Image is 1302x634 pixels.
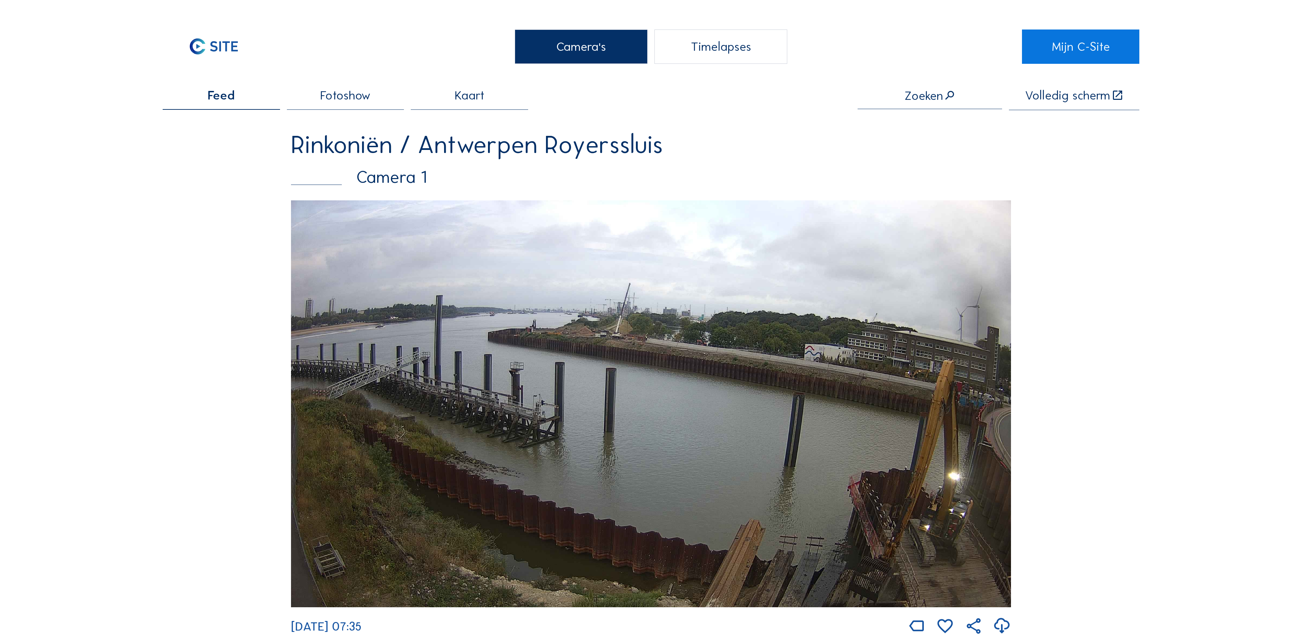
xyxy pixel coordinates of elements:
div: Zoeken [905,90,955,102]
div: Camera's [515,30,648,64]
img: C-SITE Logo [163,30,265,64]
span: Fotoshow [320,89,371,102]
div: Volledig scherm [1025,89,1110,102]
a: Mijn C-Site [1022,30,1139,64]
div: Timelapses [654,30,787,64]
a: C-SITE Logo [163,30,280,64]
span: Feed [208,89,235,102]
div: Camera 1 [291,168,1011,186]
span: [DATE] 07:35 [291,619,361,634]
span: Kaart [455,89,485,102]
img: Image [291,200,1011,607]
div: Rinkoniën / Antwerpen Royerssluis [291,132,1011,157]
